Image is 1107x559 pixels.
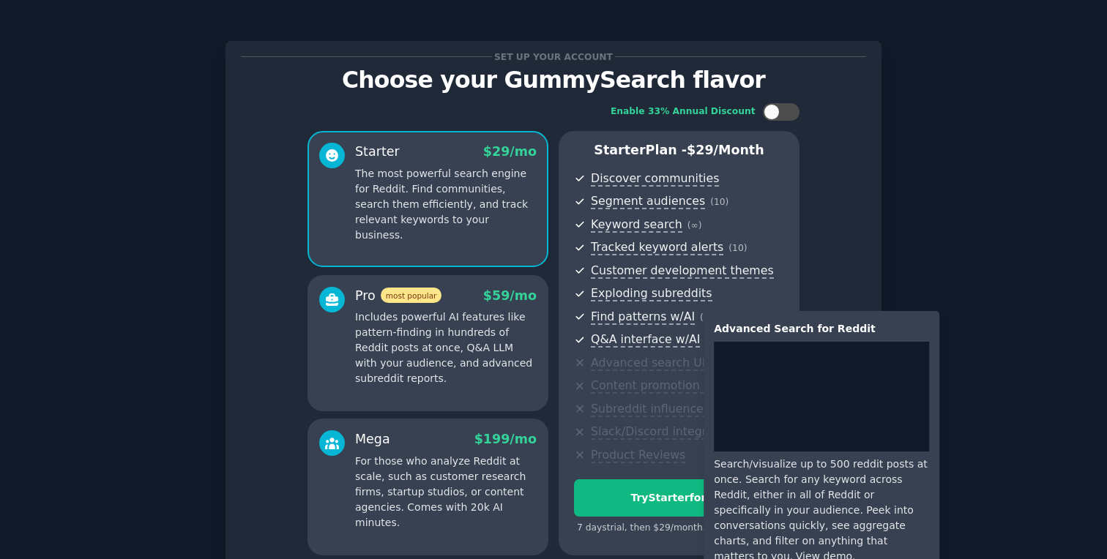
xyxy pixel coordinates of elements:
[591,171,719,187] span: Discover communities
[575,490,783,506] div: Try Starter for $10
[591,356,705,371] span: Advanced search UI
[687,143,764,157] span: $ 29 /month
[483,144,537,159] span: $ 29 /mo
[591,402,714,417] span: Subreddit influencers
[591,309,695,325] span: Find patterns w/AI
[611,105,756,119] div: Enable 33% Annual Discount
[591,263,774,279] span: Customer development themes
[355,430,390,449] div: Mega
[591,332,700,348] span: Q&A interface w/AI
[483,288,537,303] span: $ 59 /mo
[728,243,747,253] span: ( 10 )
[591,286,712,301] span: Exploding subreddits
[574,522,784,535] div: 7 days trial, then $ 29 /month . Cancel anytime.
[591,194,705,209] span: Segment audiences
[591,424,736,440] span: Slack/Discord integration
[241,67,866,93] p: Choose your GummySearch flavor
[355,309,537,386] p: Includes powerful AI features like pattern-finding in hundreds of Reddit posts at once, Q&A LLM w...
[574,479,784,517] button: TryStarterfor$10
[355,166,537,243] p: The most powerful search engine for Reddit. Find communities, search them efficiently, and track ...
[381,288,442,303] span: most popular
[574,141,784,160] p: Starter Plan -
[714,342,929,451] iframe: YouTube video player
[355,143,400,161] div: Starter
[591,448,685,463] span: Product Reviews
[591,378,748,394] span: Content promotion insights
[591,217,682,233] span: Keyword search
[355,454,537,530] p: For those who analyze Reddit at scale, such as customer research firms, startup studios, or conte...
[474,432,537,446] span: $ 199 /mo
[492,49,616,64] span: Set up your account
[687,220,702,230] span: ( ∞ )
[714,321,929,337] div: Advanced Search for Reddit
[591,240,723,255] span: Tracked keyword alerts
[355,287,441,305] div: Pro
[710,197,728,207] span: ( 10 )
